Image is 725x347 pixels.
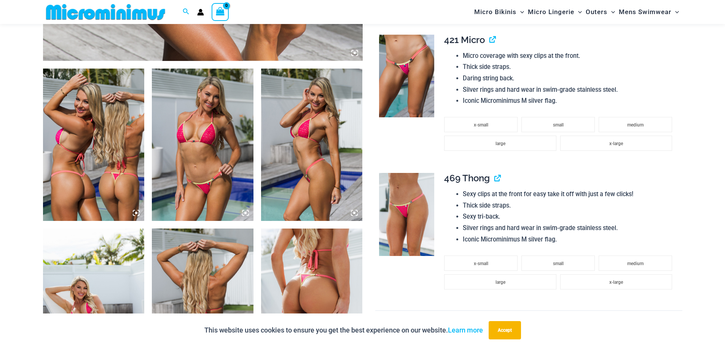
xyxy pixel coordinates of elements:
li: x-large [560,136,672,151]
span: Menu Toggle [607,2,615,22]
p: This website uses cookies to ensure you get the best experience on our website. [204,325,483,336]
span: 421 Micro [444,34,485,45]
img: Bubble Mesh Highlight Pink 469 Thong [379,173,434,256]
span: x-large [609,280,623,285]
nav: Site Navigation [471,1,682,23]
a: Mens SwimwearMenu ToggleMenu Toggle [617,2,681,22]
span: 469 Thong [444,173,490,184]
span: medium [627,122,644,128]
a: Learn more [448,326,483,334]
li: Silver rings and hard wear in swim-grade stainless steel. [463,84,676,96]
span: Menu Toggle [671,2,679,22]
span: Mens Swimwear [619,2,671,22]
span: small [553,261,564,266]
a: Search icon link [183,7,190,17]
span: x-small [474,261,488,266]
li: Daring string back. [463,73,676,84]
li: x-small [444,256,518,271]
a: Account icon link [197,9,204,16]
span: Menu Toggle [516,2,524,22]
li: x-small [444,117,518,132]
li: small [521,256,595,271]
li: Sexy clips at the front for easy take it off with just a few clicks! [463,189,676,200]
img: Bubble Mesh Highlight Pink 309 Top 469 Thong [261,69,363,221]
li: Thick side straps. [463,61,676,73]
li: Thick side straps. [463,200,676,211]
li: large [444,136,556,151]
li: x-large [560,274,672,289]
button: Accept [489,321,521,339]
li: Iconic Microminimus M silver flag. [463,95,676,107]
li: Sexy tri-back. [463,211,676,222]
img: MM SHOP LOGO FLAT [43,3,168,21]
span: small [553,122,564,128]
span: x-large [609,141,623,146]
span: Menu Toggle [574,2,582,22]
li: small [521,117,595,132]
span: large [496,280,505,285]
img: Tri Top Pack B [43,69,145,221]
span: medium [627,261,644,266]
span: large [496,141,505,146]
a: Micro LingerieMenu ToggleMenu Toggle [526,2,584,22]
img: Bubble Mesh Highlight Pink 421 Micro [379,35,434,118]
li: large [444,274,556,289]
li: medium [599,117,672,132]
span: Micro Lingerie [528,2,574,22]
span: Outers [586,2,607,22]
a: Micro BikinisMenu ToggleMenu Toggle [472,2,526,22]
span: x-small [474,122,488,128]
a: OutersMenu ToggleMenu Toggle [584,2,617,22]
li: medium [599,256,672,271]
li: Micro coverage with sexy clips at the front. [463,50,676,62]
img: Bubble Mesh Highlight Pink 309 Top 469 Thong [152,69,253,221]
li: Silver rings and hard wear in swim-grade stainless steel. [463,222,676,234]
a: View Shopping Cart, empty [212,3,229,21]
li: Iconic Microminimus M silver flag. [463,234,676,245]
span: Micro Bikinis [474,2,516,22]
